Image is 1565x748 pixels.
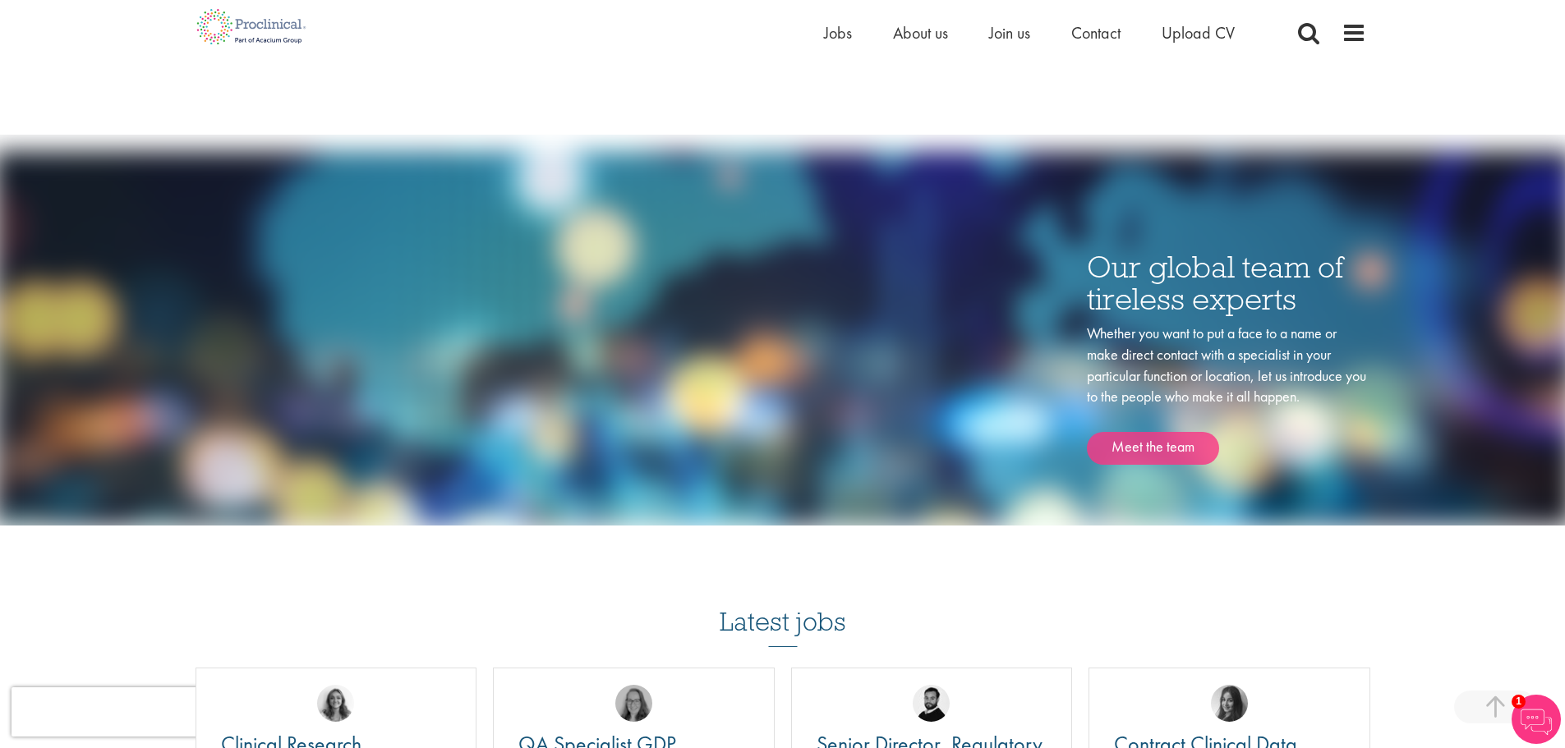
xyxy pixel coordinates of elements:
[12,687,222,737] iframe: reCAPTCHA
[989,22,1030,44] a: Join us
[317,685,354,722] img: Jackie Cerchio
[1087,251,1366,314] h3: Our global team of tireless experts
[720,567,846,647] h3: Latest jobs
[1071,22,1121,44] a: Contact
[615,685,652,722] img: Ingrid Aymes
[1162,22,1235,44] a: Upload CV
[1087,323,1366,465] div: Whether you want to put a face to a name or make direct contact with a specialist in your particu...
[1211,685,1248,722] img: Heidi Hennigan
[1512,695,1526,709] span: 1
[824,22,852,44] a: Jobs
[1087,432,1219,465] a: Meet the team
[913,685,950,722] img: Nick Walker
[1512,695,1561,744] img: Chatbot
[893,22,948,44] a: About us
